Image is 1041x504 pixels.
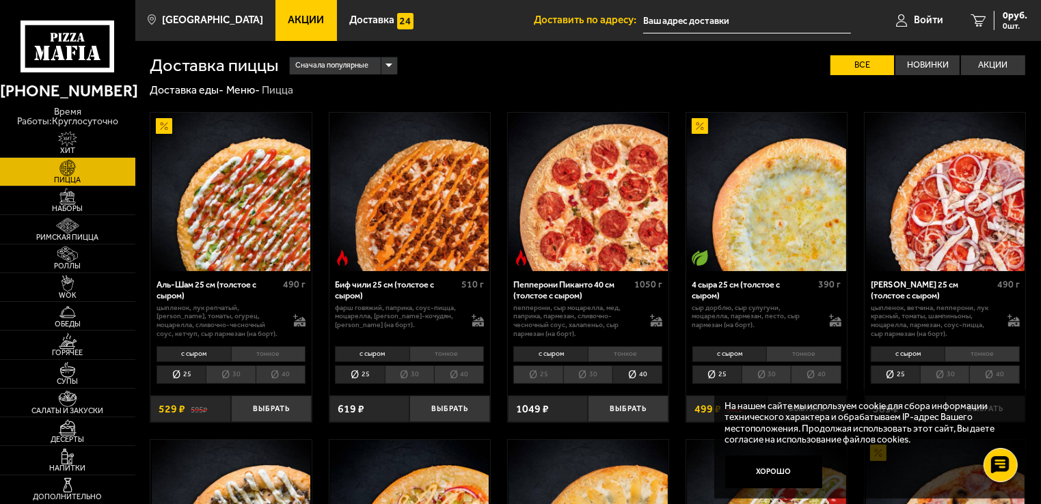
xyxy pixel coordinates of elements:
[692,346,766,362] li: с сыром
[871,304,997,339] p: цыпленок, ветчина, пепперони, лук красный, томаты, шампиньоны, моцарелла, пармезан, соус-пицца, с...
[643,8,852,33] input: Ваш адрес доставки
[150,57,278,74] h1: Доставка пиццы
[865,113,1025,271] a: Петровская 25 см (толстое с сыром)
[686,113,847,271] a: АкционныйВегетарианское блюдо4 сыра 25 см (толстое с сыром)
[830,55,895,75] label: Все
[156,118,172,135] img: Акционный
[1003,11,1027,20] span: 0 руб.
[256,365,306,384] li: 40
[231,346,306,362] li: тонкое
[961,55,1025,75] label: Акции
[997,279,1020,290] span: 490 г
[725,400,1008,445] p: На нашем сайте мы используем cookie для сбора информации технического характера и обрабатываем IP...
[288,15,325,25] span: Акции
[895,55,960,75] label: Новинки
[434,365,484,384] li: 40
[330,113,489,271] img: Биф чили 25 см (толстое с сыром)
[335,365,384,384] li: 25
[692,250,708,266] img: Вегетарианское блюдо
[335,279,458,300] div: Биф чили 25 см (толстое с сыром)
[157,346,230,362] li: с сыром
[513,250,530,266] img: Острое блюдо
[513,304,639,339] p: пепперони, сыр Моцарелла, мед, паприка, пармезан, сливочно-чесночный соус, халапеньо, сыр пармеза...
[563,365,612,384] li: 30
[157,365,206,384] li: 25
[231,395,312,422] button: Выбрать
[509,113,667,271] img: Пепперони Пиканто 40 см (толстое с сыром)
[945,346,1019,362] li: тонкое
[516,404,549,415] span: 1049 ₽
[694,404,721,415] span: 499 ₽
[335,346,409,362] li: с сыром
[157,279,280,300] div: Аль-Шам 25 см (толстое с сыром)
[385,365,434,384] li: 30
[152,113,310,271] img: Аль-Шам 25 см (толстое с сыром)
[914,15,943,25] span: Войти
[725,456,823,488] button: Хорошо
[157,304,282,339] p: цыпленок, лук репчатый, [PERSON_NAME], томаты, огурец, моцарелла, сливочно-чесночный соус, кетчуп...
[191,404,207,415] s: 595 ₽
[295,55,368,76] span: Сначала популярные
[461,279,484,290] span: 510 г
[692,304,818,330] p: сыр дорблю, сыр сулугуни, моцарелла, пармезан, песто, сыр пармезан (на борт).
[588,395,668,422] button: Выбрать
[206,365,255,384] li: 30
[335,304,461,330] p: фарш говяжий, паприка, соус-пицца, моцарелла, [PERSON_NAME]-кочудян, [PERSON_NAME] (на борт).
[692,365,742,384] li: 25
[871,346,945,362] li: с сыром
[692,118,708,135] img: Акционный
[397,13,414,29] img: 15daf4d41897b9f0e9f617042186c801.svg
[338,404,364,415] span: 619 ₽
[513,346,587,362] li: с сыром
[513,365,563,384] li: 25
[283,279,306,290] span: 490 г
[920,365,969,384] li: 30
[1003,22,1027,30] span: 0 шт.
[162,15,263,25] span: [GEOGRAPHIC_DATA]
[150,113,311,271] a: АкционныйАль-Шам 25 см (толстое с сыром)
[534,15,643,25] span: Доставить по адресу:
[508,113,668,271] a: Острое блюдоПепперони Пиканто 40 см (толстое с сыром)
[226,83,260,96] a: Меню-
[692,279,815,300] div: 4 сыра 25 см (толстое с сыром)
[334,250,351,266] img: Острое блюдо
[871,365,920,384] li: 25
[742,365,791,384] li: 30
[687,113,846,271] img: 4 сыра 25 см (толстое с сыром)
[866,113,1025,271] img: Петровская 25 см (толстое с сыром)
[409,346,484,362] li: тонкое
[612,365,662,384] li: 40
[159,404,185,415] span: 529 ₽
[819,279,841,290] span: 390 г
[409,395,490,422] button: Выбрать
[150,83,224,96] a: Доставка еды-
[969,365,1019,384] li: 40
[513,279,631,300] div: Пепперони Пиканто 40 см (толстое с сыром)
[634,279,662,290] span: 1050 г
[791,365,841,384] li: 40
[766,346,841,362] li: тонкое
[262,83,293,98] div: Пицца
[871,279,994,300] div: [PERSON_NAME] 25 см (толстое с сыром)
[329,113,490,271] a: Острое блюдоБиф чили 25 см (толстое с сыром)
[588,346,662,362] li: тонкое
[349,15,394,25] span: Доставка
